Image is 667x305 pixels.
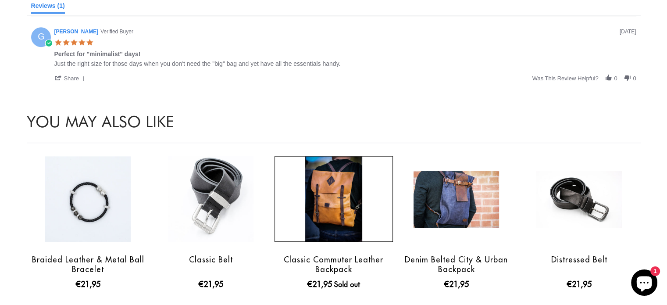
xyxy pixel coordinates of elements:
[54,28,99,36] span: [PERSON_NAME]
[76,278,100,290] ins: €21,95
[275,156,393,242] a: leather backpack
[64,75,79,82] span: share
[334,280,360,289] span: Sold out
[305,156,362,242] img: leather backpack
[307,278,332,290] ins: €21,95
[623,74,631,82] div: vote down Review by Gloria C. on 25 May 2023
[54,75,88,82] span: share
[536,171,622,228] img: otero menswear distressed leather belt
[532,75,598,82] span: Was this review helpful?
[414,171,499,228] img: stylish urban backpack
[620,28,636,36] span: review date 05/25/23
[405,255,508,274] a: Denim Belted City & Urban Backpack
[397,171,516,228] a: stylish urban backpack
[628,269,660,298] inbox-online-store-chat: Shopify online store chat
[520,171,638,228] a: otero menswear distressed leather belt
[45,156,131,242] img: black braided leather bracelet
[100,28,133,36] span: Verified Buyer
[54,60,341,67] div: Just the right size for those days when you don't need the "big" bag and yet have all the essenti...
[614,75,617,82] span: 0
[199,278,223,290] ins: €21,95
[29,156,147,242] a: black braided leather bracelet
[633,75,636,82] span: 0
[551,255,607,265] a: Distressed Belt
[168,156,253,242] img: otero menswear classic black leather belt
[54,50,141,60] div: Perfect for "minimalist" days!
[32,33,51,40] span: G
[444,278,469,290] ins: €21,95
[31,2,56,9] span: Reviews
[567,278,592,290] ins: €21,95
[284,255,383,274] a: Classic Commuter Leather Backpack
[27,114,641,129] h2: You May Also like
[152,156,270,242] a: otero menswear classic black leather belt
[604,74,612,82] div: vote up Review by Gloria C. on 25 May 2023
[189,255,233,265] a: Classic Belt
[57,2,64,9] span: (1)
[32,255,144,274] a: Braided Leather & Metal Ball Bracelet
